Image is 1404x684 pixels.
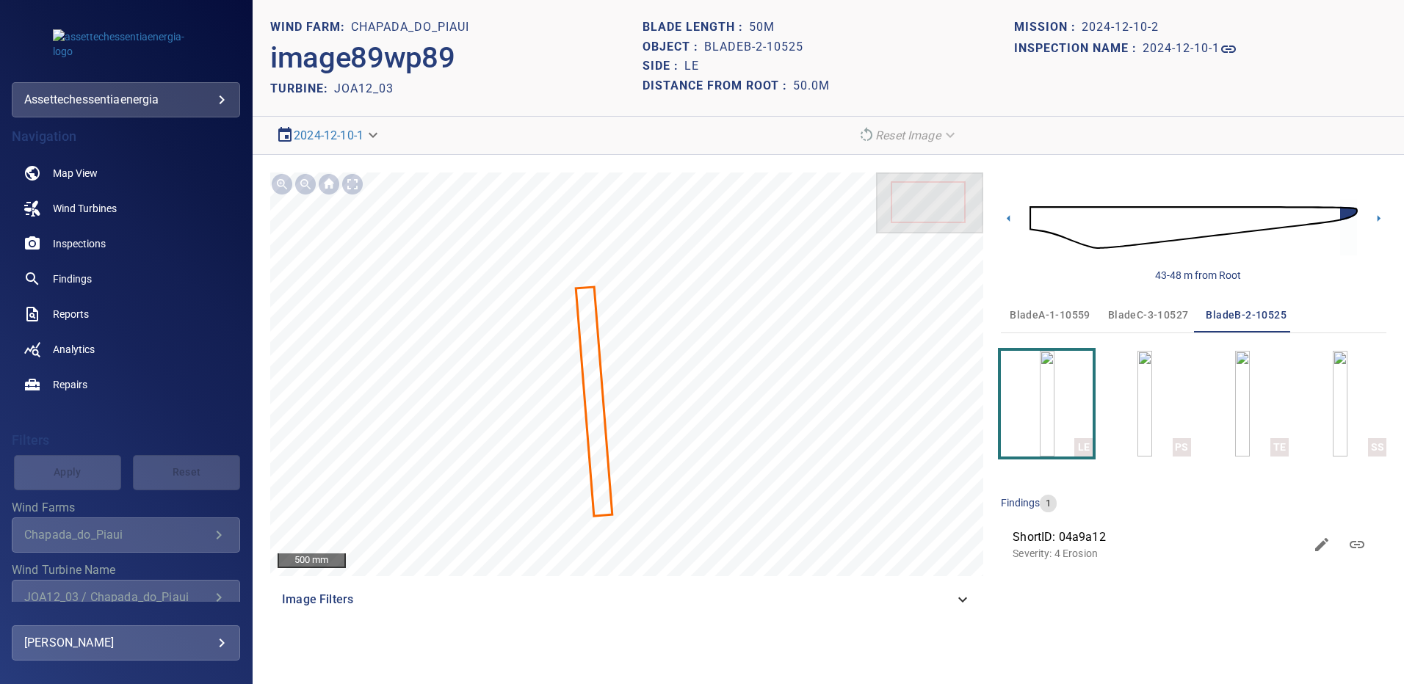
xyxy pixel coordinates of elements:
[282,591,954,608] span: Image Filters
[12,517,240,553] div: Wind Farms
[12,433,240,448] h4: Filters
[1030,188,1358,267] img: d
[53,307,89,321] span: Reports
[1137,351,1152,456] a: PS
[12,191,240,226] a: windturbines noActive
[53,272,92,286] span: Findings
[1040,351,1054,456] a: LE
[1143,40,1237,58] a: 2024-12-10-1
[270,172,294,196] div: Zoom in
[12,332,240,367] a: analytics noActive
[1155,268,1241,283] div: 43-48 m from Root
[270,40,455,76] h2: image89wp89
[294,172,317,196] div: Zoom out
[12,82,240,117] div: assettechessentiaenergia
[875,128,941,142] em: Reset Image
[1082,21,1159,34] h1: 2024-12-10-2
[1197,351,1289,456] button: TE
[1099,351,1190,456] button: PS
[12,129,240,144] h4: Navigation
[53,342,95,357] span: Analytics
[643,59,684,73] h1: Side :
[12,156,240,191] a: map noActive
[1010,306,1090,324] span: bladeA-1-10559
[1368,438,1386,456] div: SS
[1014,21,1082,34] h1: Mission :
[1001,497,1040,509] span: findings
[643,21,749,34] h1: Blade length :
[334,81,394,95] h2: JOA12_03
[749,21,775,34] h1: 50m
[684,59,699,73] h1: LE
[24,528,210,542] div: Chapada_do_Piaui
[793,79,830,93] h1: 50.0m
[12,296,240,332] a: reports noActive
[1074,438,1093,456] div: LE
[1270,438,1289,456] div: TE
[12,502,240,514] label: Wind Farms
[270,582,983,617] div: Image Filters
[1013,528,1304,546] span: ShortID: 04a9a12
[1108,306,1189,324] span: bladeC-3-10527
[12,367,240,402] a: repairs noActive
[24,88,228,112] div: assettechessentiaenergia
[53,201,117,216] span: Wind Turbines
[53,29,200,59] img: assettechessentiaenergia-logo
[317,172,341,196] div: Go home
[12,261,240,296] a: findings noActive
[643,79,793,93] h1: Distance from root :
[341,172,364,196] div: Toggle full page
[270,123,387,148] div: 2024-12-10-1
[294,128,363,142] a: 2024-12-10-1
[1206,306,1287,324] span: bladeB-2-10525
[643,40,704,54] h1: Object :
[1333,351,1347,456] a: SS
[12,564,240,576] label: Wind Turbine Name
[1014,42,1143,56] h1: Inspection name :
[1173,438,1191,456] div: PS
[12,580,240,615] div: Wind Turbine Name
[1040,497,1057,511] span: 1
[1235,351,1250,456] a: TE
[1143,42,1220,56] h1: 2024-12-10-1
[53,236,106,251] span: Inspections
[270,21,351,34] h1: WIND FARM:
[704,40,803,54] h1: bladeB-2-10525
[852,123,964,148] div: Reset Image
[351,21,469,34] h1: Chapada_do_Piaui
[12,226,240,261] a: inspections noActive
[1295,351,1386,456] button: SS
[1013,546,1304,561] p: Severity: 4 Erosion
[53,377,87,392] span: Repairs
[53,166,98,181] span: Map View
[1001,351,1093,456] button: LE
[24,631,228,655] div: [PERSON_NAME]
[270,81,334,95] h2: TURBINE:
[24,590,210,604] div: JOA12_03 / Chapada_do_Piaui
